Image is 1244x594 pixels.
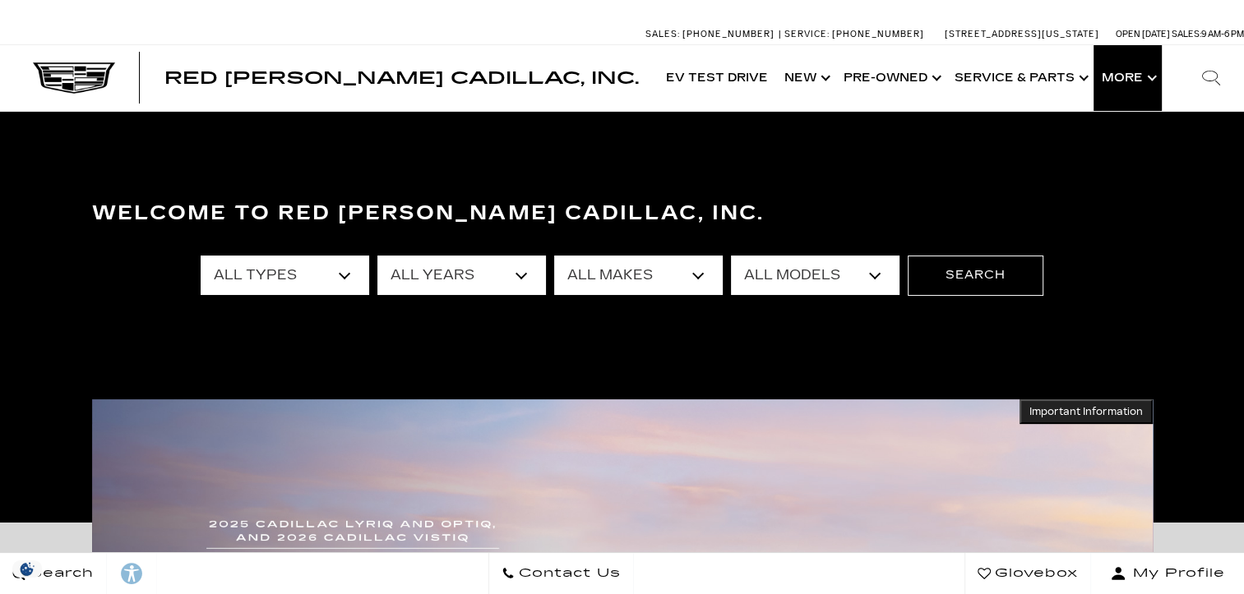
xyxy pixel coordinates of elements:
[835,45,946,111] a: Pre-Owned
[784,29,830,39] span: Service:
[515,562,621,585] span: Contact Us
[832,29,924,39] span: [PHONE_NUMBER]
[1029,405,1143,418] span: Important Information
[1091,553,1244,594] button: Open user profile menu
[645,30,779,39] a: Sales: [PHONE_NUMBER]
[1201,29,1244,39] span: 9 AM-6 PM
[1094,45,1162,111] button: More
[92,197,1153,230] h3: Welcome to Red [PERSON_NAME] Cadillac, Inc.
[1020,399,1153,424] button: Important Information
[908,256,1043,295] button: Search
[658,45,776,111] a: EV Test Drive
[554,256,723,295] select: Filter by make
[377,256,546,295] select: Filter by year
[682,29,775,39] span: [PHONE_NUMBER]
[8,560,46,578] img: Opt-Out Icon
[991,562,1078,585] span: Glovebox
[1116,29,1170,39] span: Open [DATE]
[25,562,94,585] span: Search
[164,70,639,86] a: Red [PERSON_NAME] Cadillac, Inc.
[8,560,46,578] section: Click to Open Cookie Consent Modal
[201,256,369,295] select: Filter by type
[645,29,680,39] span: Sales:
[33,62,115,94] img: Cadillac Dark Logo with Cadillac White Text
[945,29,1099,39] a: [STREET_ADDRESS][US_STATE]
[964,553,1091,594] a: Glovebox
[1172,29,1201,39] span: Sales:
[488,553,634,594] a: Contact Us
[946,45,1094,111] a: Service & Parts
[1126,562,1225,585] span: My Profile
[779,30,928,39] a: Service: [PHONE_NUMBER]
[776,45,835,111] a: New
[164,68,639,88] span: Red [PERSON_NAME] Cadillac, Inc.
[731,256,899,295] select: Filter by model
